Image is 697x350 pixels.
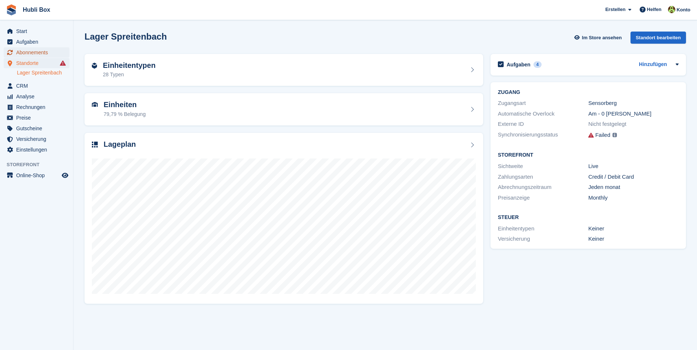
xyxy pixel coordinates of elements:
h2: ZUGANG [498,90,679,95]
span: Storefront [7,161,73,168]
div: Abrechnungszeitraum [498,183,588,192]
a: Lageplan [85,133,483,304]
a: Einheiten 79,79 % Belegung [85,93,483,125]
div: Sichtweite [498,162,588,171]
span: Im Store ansehen [582,34,622,41]
span: Gutscheine [16,123,60,134]
a: Speisekarte [4,170,69,181]
h2: Einheitentypen [103,61,155,70]
img: icon-info-grey-7440780725fd019a000dd9b08b2336e03edf1995a4989e88bcd33f0948082b44.svg [612,133,617,137]
a: menu [4,145,69,155]
span: Abonnements [16,47,60,58]
div: Failed [595,131,610,139]
span: Standorte [16,58,60,68]
a: menu [4,37,69,47]
div: Monthly [588,194,679,202]
div: Keiner [588,225,679,233]
img: unit-type-icn-2b2737a686de81e16bb02015468b77c625bbabd49415b5ef34ead5e3b44a266d.svg [92,63,97,69]
a: Lager Spreitenbach [17,69,69,76]
a: menu [4,91,69,102]
a: menu [4,102,69,112]
div: Nicht festgelegt [588,120,679,128]
div: Sensorberg [588,99,679,107]
div: Zugangsart [498,99,588,107]
div: Keiner [588,235,679,243]
div: Einheitentypen [498,225,588,233]
div: Jeden monat [588,183,679,192]
a: menu [4,26,69,36]
span: CRM [16,81,60,91]
a: Vorschau-Shop [61,171,69,180]
a: menu [4,81,69,91]
h2: Storefront [498,152,679,158]
a: Im Store ansehen [574,32,625,44]
a: Standort bearbeiten [630,32,686,47]
a: menu [4,123,69,134]
h2: Einheiten [104,101,145,109]
div: Synchronisierungsstatus [498,131,588,140]
span: Online-Shop [16,170,60,181]
div: Credit / Debit Card [588,173,679,181]
a: Hinzufügen [639,61,667,69]
a: Einheitentypen 28 Typen [85,54,483,86]
img: unit-icn-7be61d7bf1b0ce9d3e12c5938cc71ed9869f7b940bace4675aadf7bd6d80202e.svg [92,102,98,107]
div: 79,79 % Belegung [104,110,145,118]
div: Automatische Overlock [498,110,588,118]
div: 4 [533,61,542,68]
span: Start [16,26,60,36]
h2: Aufgaben [507,61,531,68]
img: stora-icon-8386f47178a22dfd0bd8f6a31ec36ba5ce8667c1dd55bd0f319d3a0aa187defe.svg [6,4,17,15]
div: Versicherung [498,235,588,243]
i: Es sind Fehler bei der Synchronisierung von Smart-Einträgen aufgetreten [60,60,66,66]
span: Preise [16,113,60,123]
a: Hubli Box [20,4,53,16]
a: menu [4,58,69,68]
div: Externe ID [498,120,588,128]
span: Helfen [647,6,662,13]
span: Konto [676,6,690,14]
img: Luca Space4you [668,6,675,13]
span: Einstellungen [16,145,60,155]
a: menu [4,47,69,58]
div: Live [588,162,679,171]
a: menu [4,134,69,144]
div: Zahlungsarten [498,173,588,181]
div: Standort bearbeiten [630,32,686,44]
span: Erstellen [605,6,625,13]
div: Am - 0 [PERSON_NAME] [588,110,679,118]
span: Rechnungen [16,102,60,112]
img: map-icn-33ee37083ee616e46c38cad1a60f524a97daa1e2b2c8c0bc3eb3415660979fc1.svg [92,142,98,147]
h2: Lageplan [104,140,136,149]
h2: Steuer [498,215,679,220]
span: Analyse [16,91,60,102]
div: 28 Typen [103,71,155,79]
a: menu [4,113,69,123]
span: Versicherung [16,134,60,144]
h2: Lager Spreitenbach [85,32,167,41]
div: Preisanzeige [498,194,588,202]
span: Aufgaben [16,37,60,47]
